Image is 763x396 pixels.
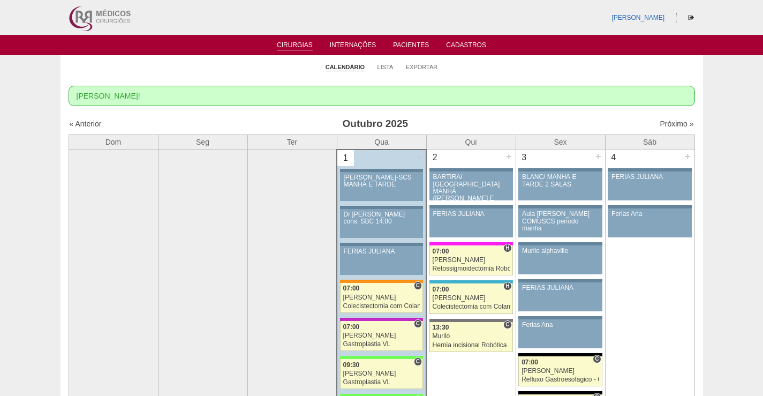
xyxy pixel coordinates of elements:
[344,211,420,225] div: Dr [PERSON_NAME] cons. SBC 14:00
[414,319,422,328] span: Consultório
[608,208,691,237] a: Ferias Ana
[433,303,510,310] div: Colecistectomia com Colangiografia VL
[433,248,449,255] span: 07:00
[518,353,602,356] div: Key: Blanc
[69,86,695,106] div: [PERSON_NAME]!
[611,14,664,21] a: [PERSON_NAME]
[518,356,602,386] a: C 07:00 [PERSON_NAME] Refluxo Gastroesofágico - Cirurgia VL
[518,245,602,274] a: Murilo alphaville
[429,168,513,171] div: Key: Aviso
[518,279,602,282] div: Key: Aviso
[605,135,694,150] th: Sáb
[340,209,423,238] a: Dr [PERSON_NAME] cons. SBC 14:00
[343,361,360,369] span: 09:30
[522,285,599,292] div: FERIAS JULIANA
[433,174,509,216] div: BARTIRA/ [GEOGRAPHIC_DATA] MANHÃ ([PERSON_NAME] E ANA)/ SANTA JOANA -TARDE
[337,150,354,166] div: 1
[688,14,694,21] i: Sair
[518,242,602,245] div: Key: Aviso
[593,355,601,363] span: Consultório
[429,245,513,275] a: H 07:00 [PERSON_NAME] Retossigmoidectomia Robótica
[522,211,599,232] div: Aula [PERSON_NAME] COMUSCS período manha
[326,63,365,71] a: Calendário
[522,376,599,383] div: Refluxo Gastroesofágico - Cirurgia VL
[340,169,423,172] div: Key: Aviso
[608,171,691,200] a: FERIAS JULIANA
[429,280,513,283] div: Key: Neomater
[660,119,693,128] a: Próximo »
[429,205,513,208] div: Key: Aviso
[343,285,360,292] span: 07:00
[414,357,422,366] span: Consultório
[606,150,622,166] div: 4
[414,150,424,164] div: +
[433,324,449,331] span: 13:30
[608,205,691,208] div: Key: Aviso
[337,135,426,150] th: Qua
[343,379,420,386] div: Gastroplastia VL
[340,206,423,209] div: Key: Aviso
[340,359,423,389] a: C 09:30 [PERSON_NAME] Gastroplastia VL
[522,322,599,328] div: Ferias Ana
[433,333,510,340] div: Murilo
[503,320,511,329] span: Consultório
[522,358,538,366] span: 07:00
[414,281,422,290] span: Consultório
[393,41,429,52] a: Pacientes
[518,168,602,171] div: Key: Aviso
[446,41,486,52] a: Cadastros
[611,174,688,181] div: FERIAS JULIANA
[518,319,602,348] a: Ferias Ana
[277,41,313,50] a: Cirurgias
[518,316,602,319] div: Key: Aviso
[340,172,423,201] a: [PERSON_NAME]-SCS MANHÃ E TARDE
[504,150,513,163] div: +
[340,321,423,351] a: C 07:00 [PERSON_NAME] Gastroplastia VL
[594,150,603,163] div: +
[343,303,420,310] div: Colecistectomia com Colangiografia VL
[518,391,602,394] div: Key: Blanc
[429,242,513,245] div: Key: Pro Matre
[522,174,599,188] div: BLANC/ MANHÃ E TARDE 2 SALAS
[344,174,420,188] div: [PERSON_NAME]-SCS MANHÃ E TARDE
[518,282,602,311] a: FERIAS JULIANA
[518,171,602,200] a: BLANC/ MANHÃ E TARDE 2 SALAS
[611,211,688,218] div: Ferias Ana
[433,342,510,349] div: Hernia incisional Robótica
[340,246,423,275] a: FERIAS JULIANA
[522,248,599,255] div: Murilo alphaville
[340,283,423,313] a: C 07:00 [PERSON_NAME] Colecistectomia com Colangiografia VL
[516,150,533,166] div: 3
[429,208,513,237] a: FERIAS JULIANA
[433,257,510,264] div: [PERSON_NAME]
[518,208,602,237] a: Aula [PERSON_NAME] COMUSCS período manha
[433,265,510,272] div: Retossigmoidectomia Robótica
[429,322,513,352] a: C 13:30 Murilo Hernia incisional Robótica
[433,211,509,218] div: FERIAS JULIANA
[70,119,102,128] a: « Anterior
[426,135,516,150] th: Qui
[518,205,602,208] div: Key: Aviso
[330,41,376,52] a: Internações
[340,280,423,283] div: Key: São Luiz - SCS
[344,248,420,255] div: FERIAS JULIANA
[516,135,605,150] th: Sex
[503,282,511,290] span: Hospital
[69,135,158,150] th: Dom
[247,135,337,150] th: Ter
[522,368,599,375] div: [PERSON_NAME]
[343,370,420,377] div: [PERSON_NAME]
[427,150,443,166] div: 2
[219,116,531,132] h3: Outubro 2025
[343,332,420,339] div: [PERSON_NAME]
[683,150,692,163] div: +
[377,63,394,71] a: Lista
[406,63,438,71] a: Exportar
[343,341,420,348] div: Gastroplastia VL
[340,356,423,359] div: Key: Brasil
[429,283,513,313] a: H 07:00 [PERSON_NAME] Colecistectomia com Colangiografia VL
[429,171,513,200] a: BARTIRA/ [GEOGRAPHIC_DATA] MANHÃ ([PERSON_NAME] E ANA)/ SANTA JOANA -TARDE
[158,135,247,150] th: Seg
[608,168,691,171] div: Key: Aviso
[340,318,423,321] div: Key: Maria Braido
